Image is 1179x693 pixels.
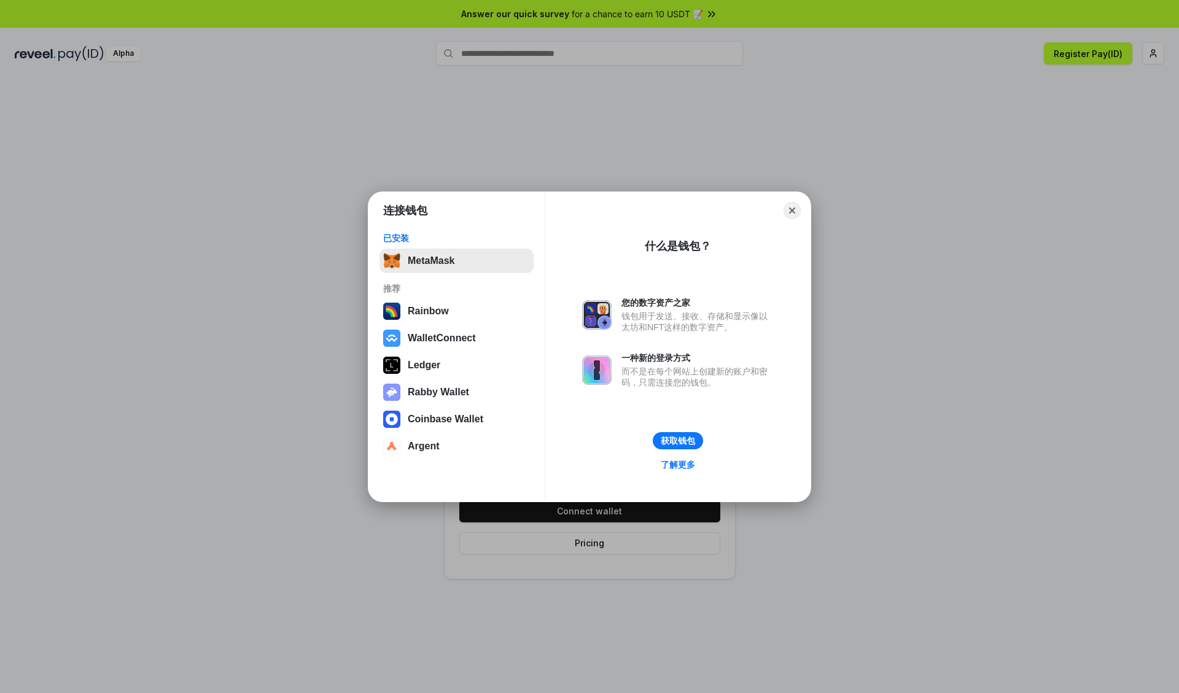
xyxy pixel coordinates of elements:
[379,434,534,459] button: Argent
[621,311,774,333] div: 钱包用于发送、接收、存储和显示像以太坊和NFT这样的数字资产。
[408,360,440,371] div: Ledger
[379,249,534,273] button: MetaMask
[408,441,440,452] div: Argent
[408,255,454,266] div: MetaMask
[379,407,534,432] button: Coinbase Wallet
[408,387,469,398] div: Rabby Wallet
[383,438,400,455] img: svg+xml,%3Csvg%20width%3D%2228%22%20height%3D%2228%22%20viewBox%3D%220%200%2028%2028%22%20fill%3D...
[408,414,483,425] div: Coinbase Wallet
[383,283,530,294] div: 推荐
[379,299,534,323] button: Rainbow
[379,326,534,350] button: WalletConnect
[621,352,774,363] div: 一种新的登录方式
[582,300,612,330] img: svg+xml,%3Csvg%20xmlns%3D%22http%3A%2F%2Fwww.w3.org%2F2000%2Fsvg%22%20fill%3D%22none%22%20viewBox...
[621,366,774,388] div: 而不是在每个网站上创建新的账户和密码，只需连接您的钱包。
[383,203,427,218] h1: 连接钱包
[383,252,400,269] img: svg+xml,%3Csvg%20fill%3D%22none%22%20height%3D%2233%22%20viewBox%3D%220%200%2035%2033%22%20width%...
[408,306,449,317] div: Rainbow
[645,239,711,254] div: 什么是钱包？
[379,380,534,405] button: Rabby Wallet
[383,330,400,347] img: svg+xml,%3Csvg%20width%3D%2228%22%20height%3D%2228%22%20viewBox%3D%220%200%2028%2028%22%20fill%3D...
[621,297,774,308] div: 您的数字资产之家
[383,384,400,401] img: svg+xml,%3Csvg%20xmlns%3D%22http%3A%2F%2Fwww.w3.org%2F2000%2Fsvg%22%20fill%3D%22none%22%20viewBox...
[408,333,476,344] div: WalletConnect
[582,355,612,385] img: svg+xml,%3Csvg%20xmlns%3D%22http%3A%2F%2Fwww.w3.org%2F2000%2Fsvg%22%20fill%3D%22none%22%20viewBox...
[661,435,695,446] div: 获取钱包
[379,353,534,377] button: Ledger
[784,202,801,219] button: Close
[653,432,703,449] button: 获取钱包
[383,411,400,428] img: svg+xml,%3Csvg%20width%3D%2228%22%20height%3D%2228%22%20viewBox%3D%220%200%2028%2028%22%20fill%3D...
[661,459,695,470] div: 了解更多
[383,303,400,320] img: svg+xml,%3Csvg%20width%3D%22120%22%20height%3D%22120%22%20viewBox%3D%220%200%20120%20120%22%20fil...
[383,233,530,244] div: 已安装
[653,457,702,473] a: 了解更多
[383,357,400,374] img: svg+xml,%3Csvg%20xmlns%3D%22http%3A%2F%2Fwww.w3.org%2F2000%2Fsvg%22%20width%3D%2228%22%20height%3...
